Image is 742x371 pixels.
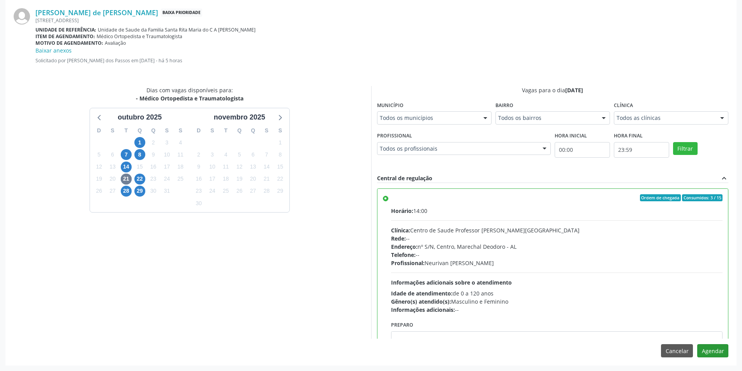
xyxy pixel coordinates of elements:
span: sábado, 18 de outubro de 2025 [175,162,186,172]
div: S [260,125,273,137]
span: terça-feira, 21 de outubro de 2025 [121,174,132,185]
div: [STREET_ADDRESS] [35,17,728,24]
div: S [206,125,219,137]
a: [PERSON_NAME] de [PERSON_NAME] [35,8,158,17]
span: segunda-feira, 6 de outubro de 2025 [107,149,118,160]
span: Endereço: [391,243,418,250]
div: nº S/N, Centro, Marechal Deodoro - AL [391,243,723,251]
div: Centro de Saude Professor [PERSON_NAME][GEOGRAPHIC_DATA] [391,226,723,234]
span: segunda-feira, 24 de novembro de 2025 [207,186,218,197]
span: terça-feira, 7 de outubro de 2025 [121,149,132,160]
div: S [273,125,287,137]
span: sexta-feira, 31 de outubro de 2025 [161,186,172,197]
span: sábado, 15 de novembro de 2025 [275,162,286,172]
span: Todos os profissionais [380,145,535,153]
span: terça-feira, 11 de novembro de 2025 [220,162,231,172]
div: Vagas para o dia [377,86,729,94]
span: domingo, 2 de novembro de 2025 [193,149,204,160]
span: sábado, 8 de novembro de 2025 [275,149,286,160]
img: img [14,8,30,25]
span: Todos os municípios [380,114,476,122]
span: quarta-feira, 26 de novembro de 2025 [234,186,245,197]
span: quarta-feira, 8 de outubro de 2025 [134,149,145,160]
span: sexta-feira, 28 de novembro de 2025 [261,186,272,197]
label: Profissional [377,130,412,142]
div: -- [391,251,723,259]
div: S [174,125,187,137]
span: segunda-feira, 17 de novembro de 2025 [207,174,218,185]
span: quinta-feira, 23 de outubro de 2025 [148,174,159,185]
span: Médico Ortopedista e Traumatologista [97,33,182,40]
span: quinta-feira, 13 de novembro de 2025 [248,162,259,172]
i: expand_less [720,174,728,183]
span: domingo, 9 de novembro de 2025 [193,162,204,172]
span: segunda-feira, 13 de outubro de 2025 [107,162,118,172]
span: Ordem de chegada [640,194,681,201]
span: segunda-feira, 10 de novembro de 2025 [207,162,218,172]
span: Baixa Prioridade [161,9,202,17]
div: Q [233,125,246,137]
label: Bairro [495,100,513,112]
label: Hora inicial [555,130,587,142]
span: Horário: [391,207,413,215]
div: de 0 a 120 anos [391,289,723,297]
span: terça-feira, 18 de novembro de 2025 [220,174,231,185]
span: domingo, 12 de outubro de 2025 [93,162,104,172]
b: Unidade de referência: [35,26,96,33]
span: domingo, 16 de novembro de 2025 [193,174,204,185]
span: Informações adicionais: [391,306,455,313]
span: Clínica: [391,227,410,234]
span: Idade de atendimento: [391,290,453,297]
b: Item de agendamento: [35,33,95,40]
label: Município [377,100,404,112]
div: Neurivan [PERSON_NAME] [391,259,723,267]
span: segunda-feira, 27 de outubro de 2025 [107,186,118,197]
label: Clínica [614,100,633,112]
div: 14:00 [391,207,723,215]
div: -- [391,306,723,314]
span: quarta-feira, 29 de outubro de 2025 [134,186,145,197]
span: sexta-feira, 21 de novembro de 2025 [261,174,272,185]
div: T [119,125,133,137]
input: Selecione o horário [614,142,669,158]
span: quarta-feira, 1 de outubro de 2025 [134,137,145,148]
div: Q [146,125,160,137]
span: sábado, 29 de novembro de 2025 [275,186,286,197]
span: quinta-feira, 16 de outubro de 2025 [148,162,159,172]
span: quarta-feira, 5 de novembro de 2025 [234,149,245,160]
div: D [192,125,206,137]
span: segunda-feira, 3 de novembro de 2025 [207,149,218,160]
span: quarta-feira, 12 de novembro de 2025 [234,162,245,172]
span: [DATE] [565,86,583,94]
div: Q [246,125,260,137]
span: Unidade de Saude da Familia Santa Rita Maria do C A [PERSON_NAME] [98,26,256,33]
button: Filtrar [673,142,698,155]
span: quinta-feira, 2 de outubro de 2025 [148,137,159,148]
label: Hora final [614,130,643,142]
span: Todos as clínicas [617,114,712,122]
span: Profissional: [391,259,425,267]
button: Cancelar [661,344,693,357]
div: novembro 2025 [211,112,268,123]
a: Baixar anexos [35,47,72,54]
span: Gênero(s) atendido(s): [391,298,451,305]
span: sexta-feira, 10 de outubro de 2025 [161,149,172,160]
div: T [219,125,233,137]
span: sábado, 4 de outubro de 2025 [175,137,186,148]
span: sexta-feira, 3 de outubro de 2025 [161,137,172,148]
span: domingo, 19 de outubro de 2025 [93,174,104,185]
span: terça-feira, 4 de novembro de 2025 [220,149,231,160]
div: S [160,125,174,137]
span: Rede: [391,235,406,242]
input: Selecione o horário [555,142,610,158]
span: terça-feira, 25 de novembro de 2025 [220,186,231,197]
span: sábado, 11 de outubro de 2025 [175,149,186,160]
div: - Médico Ortopedista e Traumatologista [136,94,243,102]
span: sexta-feira, 7 de novembro de 2025 [261,149,272,160]
span: segunda-feira, 20 de outubro de 2025 [107,174,118,185]
span: quinta-feira, 9 de outubro de 2025 [148,149,159,160]
span: sexta-feira, 17 de outubro de 2025 [161,162,172,172]
div: Q [133,125,146,137]
span: quinta-feira, 6 de novembro de 2025 [248,149,259,160]
span: sábado, 25 de outubro de 2025 [175,174,186,185]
